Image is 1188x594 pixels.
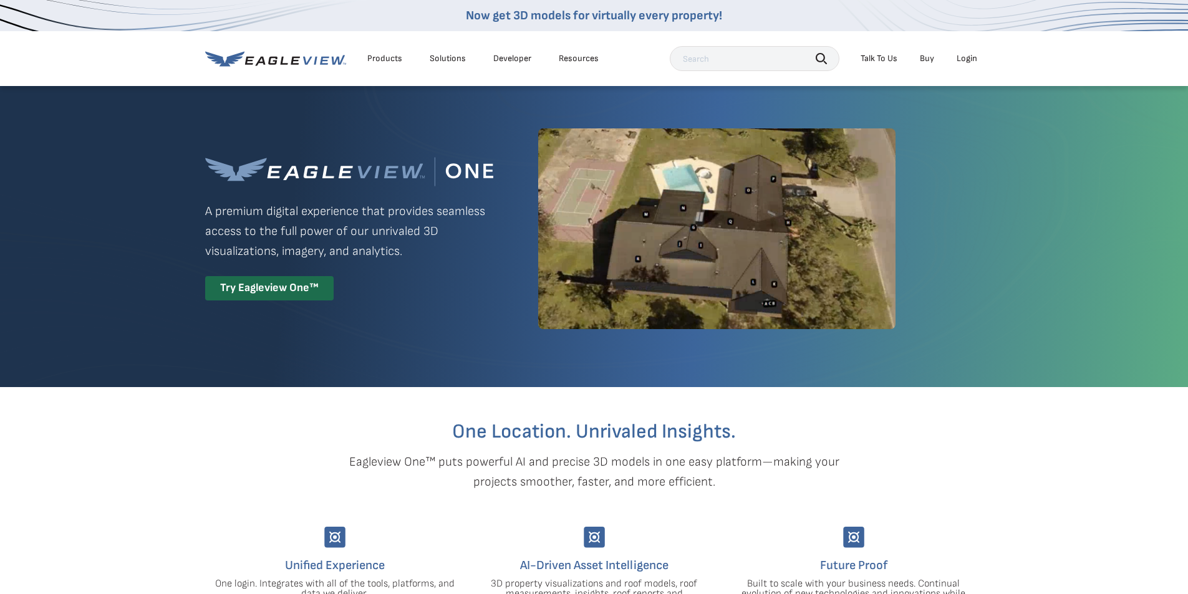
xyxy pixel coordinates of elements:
[205,276,334,300] div: Try Eagleview One™
[861,53,897,64] div: Talk To Us
[559,53,599,64] div: Resources
[584,527,605,548] img: Group-9744.svg
[327,452,861,492] p: Eagleview One™ puts powerful AI and precise 3D models in one easy platform—making your projects s...
[920,53,934,64] a: Buy
[205,157,493,186] img: Eagleview One™
[843,527,864,548] img: Group-9744.svg
[324,527,345,548] img: Group-9744.svg
[367,53,402,64] div: Products
[466,8,722,23] a: Now get 3D models for virtually every property!
[474,555,715,575] h4: AI-Driven Asset Intelligence
[670,46,839,71] input: Search
[733,555,974,575] h4: Future Proof
[957,53,977,64] div: Login
[205,201,493,261] p: A premium digital experience that provides seamless access to the full power of our unrivaled 3D ...
[430,53,466,64] div: Solutions
[215,422,974,442] h2: One Location. Unrivaled Insights.
[215,555,455,575] h4: Unified Experience
[493,53,531,64] a: Developer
